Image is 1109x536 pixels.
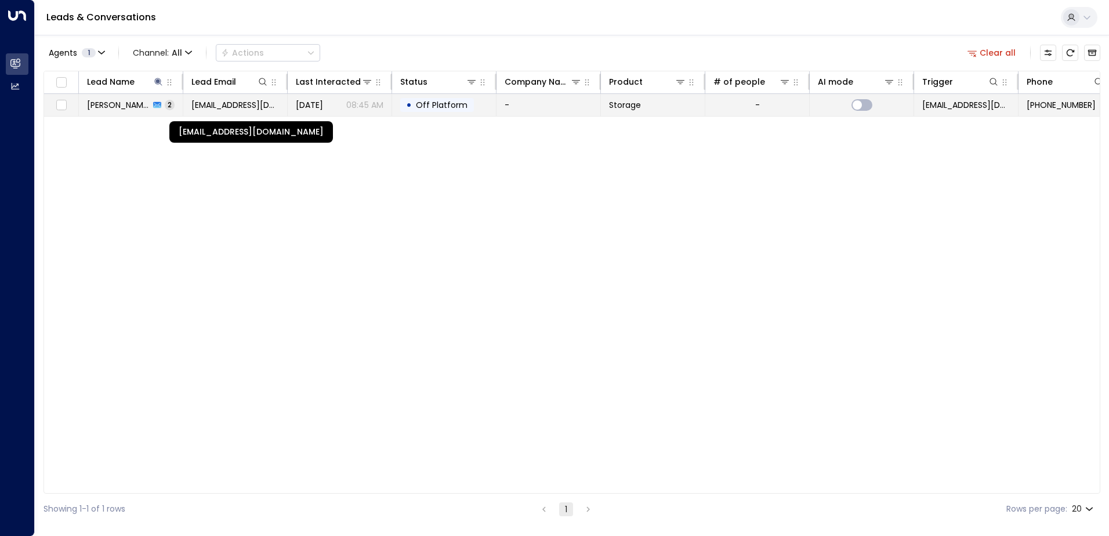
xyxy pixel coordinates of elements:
[87,99,150,111] span: Nia Williams
[400,75,477,89] div: Status
[296,99,323,111] span: Sep 19, 2025
[172,48,182,57] span: All
[963,45,1021,61] button: Clear all
[505,75,582,89] div: Company Name
[1027,75,1053,89] div: Phone
[505,75,570,89] div: Company Name
[818,75,853,89] div: AI mode
[221,48,264,58] div: Actions
[609,99,641,111] span: Storage
[191,99,279,111] span: nia_williams@hotmail.com
[128,45,197,61] button: Channel:All
[128,45,197,61] span: Channel:
[1006,503,1067,515] label: Rows per page:
[496,94,601,116] td: -
[818,75,895,89] div: AI mode
[609,75,643,89] div: Product
[922,99,1010,111] span: leads@space-station.co.uk
[406,95,412,115] div: •
[191,75,269,89] div: Lead Email
[537,502,596,516] nav: pagination navigation
[296,75,361,89] div: Last Interacted
[1062,45,1078,61] span: Refresh
[1072,501,1096,517] div: 20
[609,75,686,89] div: Product
[1084,45,1100,61] button: Archived Leads
[416,99,467,111] span: Off Platform
[87,75,135,89] div: Lead Name
[1040,45,1056,61] button: Customize
[54,98,68,113] span: Toggle select row
[82,48,96,57] span: 1
[216,44,320,61] div: Button group with a nested menu
[216,44,320,61] button: Actions
[922,75,999,89] div: Trigger
[713,75,765,89] div: # of people
[49,49,77,57] span: Agents
[87,75,164,89] div: Lead Name
[191,75,236,89] div: Lead Email
[346,99,383,111] p: 08:45 AM
[1027,75,1104,89] div: Phone
[44,503,125,515] div: Showing 1-1 of 1 rows
[296,75,373,89] div: Last Interacted
[922,75,953,89] div: Trigger
[46,10,156,24] a: Leads & Conversations
[54,75,68,90] span: Toggle select all
[44,45,109,61] button: Agents1
[755,99,760,111] div: -
[400,75,427,89] div: Status
[559,502,573,516] button: page 1
[713,75,791,89] div: # of people
[1027,99,1096,111] span: +447515708331
[165,100,175,110] span: 2
[169,121,333,143] div: [EMAIL_ADDRESS][DOMAIN_NAME]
